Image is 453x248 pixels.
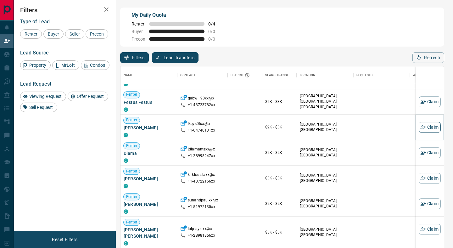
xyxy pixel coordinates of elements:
[124,82,128,86] div: condos.ca
[265,229,294,235] p: $3K - $3K
[68,92,108,101] div: Offer Request
[124,194,140,200] span: Renter
[124,158,128,163] div: condos.ca
[419,147,441,158] button: Claim
[48,234,81,245] button: Reset Filters
[152,52,199,63] button: Lead Transfers
[124,220,140,225] span: Renter
[419,224,441,234] button: Claim
[75,94,106,99] span: Offer Request
[86,29,108,39] div: Precon
[124,125,174,131] span: [PERSON_NAME]
[131,37,145,42] span: Precon
[188,179,215,184] p: +1- 43722166xx
[81,60,109,70] div: Condos
[124,169,140,174] span: Renter
[124,143,140,149] span: Renter
[188,233,215,238] p: +1- 28981856xx
[124,184,128,188] div: condos.ca
[20,29,42,39] div: Renter
[124,133,128,137] div: condos.ca
[88,31,106,37] span: Precon
[208,29,222,34] span: 0 / 0
[300,94,350,110] p: [GEOGRAPHIC_DATA], [GEOGRAPHIC_DATA], [GEOGRAPHIC_DATA]
[20,6,109,14] h2: Filters
[188,204,215,210] p: +1- 51972130xx
[231,66,251,84] div: Search
[20,50,49,56] span: Lead Source
[300,66,315,84] div: Location
[20,103,57,112] div: Sell Request
[188,121,210,128] p: lkeys06xx@x
[188,153,215,159] p: +1- 28998247xx
[131,11,222,19] p: My Daily Quota
[124,66,133,84] div: Name
[22,31,40,37] span: Renter
[131,21,145,26] span: Renter
[65,29,84,39] div: Seller
[265,124,294,130] p: $2K - $3K
[188,128,215,133] p: +1- 64740131xx
[300,198,350,209] p: [GEOGRAPHIC_DATA], [GEOGRAPHIC_DATA]
[124,176,174,182] span: [PERSON_NAME]
[265,66,289,84] div: Search Range
[188,226,212,233] p: lolplayluxx@x
[353,66,410,84] div: Requests
[20,81,51,87] span: Lead Request
[124,118,140,123] span: Renter
[124,241,128,245] div: condos.ca
[20,19,50,25] span: Type of Lead
[27,105,55,110] span: Sell Request
[419,198,441,209] button: Claim
[180,66,195,84] div: Contact
[88,63,107,68] span: Condos
[27,63,48,68] span: Property
[265,99,294,104] p: $2K - $3K
[188,102,215,108] p: +1- 43723782xx
[419,122,441,132] button: Claim
[300,227,350,238] p: [GEOGRAPHIC_DATA], [GEOGRAPHIC_DATA]
[188,198,218,204] p: sunandpaulxx@x
[120,52,149,63] button: Filters
[124,209,128,214] div: condos.ca
[265,175,294,181] p: $3K - $3K
[188,96,214,102] p: gabwill90xx@x
[300,147,350,158] p: [GEOGRAPHIC_DATA], [GEOGRAPHIC_DATA]
[27,94,64,99] span: Viewing Request
[300,173,350,183] p: [GEOGRAPHIC_DATA], [GEOGRAPHIC_DATA]
[20,92,66,101] div: Viewing Request
[20,60,51,70] div: Property
[208,37,222,42] span: 0 / 0
[412,52,444,63] button: Refresh
[67,31,82,37] span: Seller
[120,66,177,84] div: Name
[265,150,294,155] p: $2K - $2K
[265,201,294,206] p: $2K - $2K
[124,201,174,207] span: [PERSON_NAME]
[419,96,441,107] button: Claim
[124,92,140,98] span: Renter
[300,122,350,132] p: [GEOGRAPHIC_DATA], [GEOGRAPHIC_DATA]
[297,66,353,84] div: Location
[188,172,215,179] p: kirklouislaxx@x
[124,150,174,156] span: Diama
[124,99,174,105] span: Festus Festus
[124,227,174,239] span: [PERSON_NAME] [PERSON_NAME]
[208,21,222,26] span: 0 / 4
[419,173,441,183] button: Claim
[43,29,64,39] div: Buyer
[188,147,215,153] p: jdiamantexx@x
[124,107,128,112] div: condos.ca
[356,66,372,84] div: Requests
[59,63,77,68] span: MrLoft
[52,60,79,70] div: MrLoft
[177,66,227,84] div: Contact
[46,31,61,37] span: Buyer
[131,29,145,34] span: Buyer
[262,66,297,84] div: Search Range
